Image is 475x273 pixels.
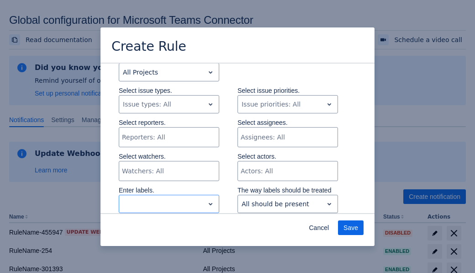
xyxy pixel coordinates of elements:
[237,186,338,195] p: The way labels should be treated
[324,198,335,209] span: open
[237,152,338,161] p: Select actors.
[100,63,375,214] div: Scrollable content
[205,67,216,78] span: open
[205,99,216,110] span: open
[119,86,219,95] p: Select issue types.
[324,99,335,110] span: open
[343,220,358,235] span: Save
[309,220,329,235] span: Cancel
[338,220,364,235] button: Save
[111,38,186,56] h3: Create Rule
[119,186,219,195] p: Enter labels.
[237,118,338,127] p: Select assignees.
[303,220,334,235] button: Cancel
[205,198,216,209] span: open
[119,152,219,161] p: Select watchers.
[119,118,219,127] p: Select reporters.
[237,86,338,95] p: Select issue priorities.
